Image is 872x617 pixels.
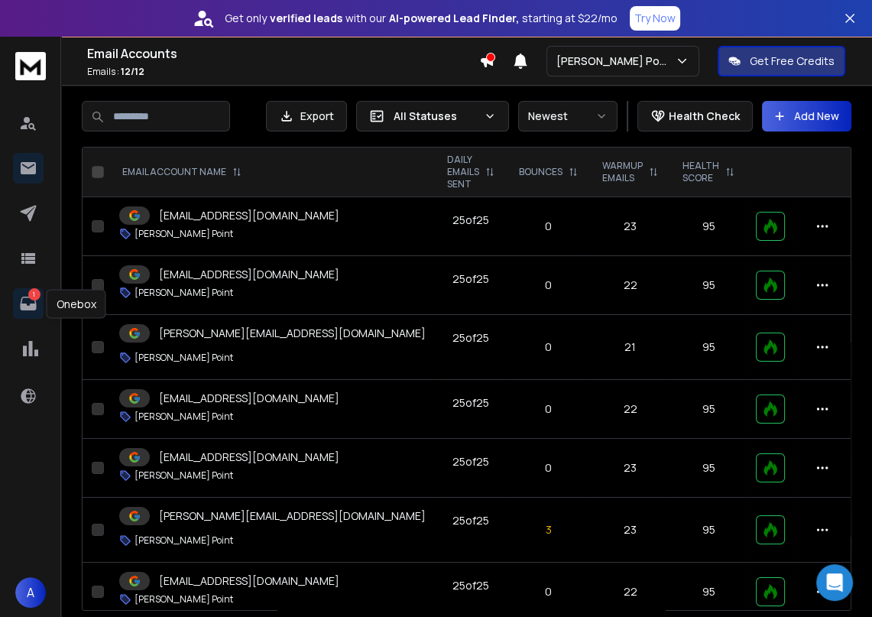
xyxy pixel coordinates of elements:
[15,577,46,608] button: A
[28,288,41,300] p: 1
[452,271,489,287] div: 25 of 25
[590,498,670,563] td: 23
[15,52,46,80] img: logo
[590,197,670,256] td: 23
[135,593,233,606] p: [PERSON_NAME] Point
[669,109,740,124] p: Health Check
[135,228,233,240] p: [PERSON_NAME] Point
[394,109,478,124] p: All Statuses
[159,573,339,589] p: [EMAIL_ADDRESS][DOMAIN_NAME]
[670,498,747,563] td: 95
[452,578,489,593] div: 25 of 25
[159,508,426,524] p: [PERSON_NAME][EMAIL_ADDRESS][DOMAIN_NAME]
[135,287,233,299] p: [PERSON_NAME] Point
[452,395,489,411] div: 25 of 25
[270,11,342,26] strong: verified leads
[135,469,233,482] p: [PERSON_NAME] Point
[670,315,747,380] td: 95
[47,289,106,318] div: Onebox
[87,44,479,63] h1: Email Accounts
[516,278,581,293] p: 0
[602,160,643,184] p: WARMUP EMAILS
[816,564,853,601] div: Open Intercom Messenger
[637,101,753,132] button: Health Check
[452,513,489,528] div: 25 of 25
[590,439,670,498] td: 23
[670,197,747,256] td: 95
[762,101,851,132] button: Add New
[516,401,581,417] p: 0
[518,101,618,132] button: Newest
[159,326,426,341] p: [PERSON_NAME][EMAIL_ADDRESS][DOMAIN_NAME]
[389,11,519,26] strong: AI-powered Lead Finder,
[225,11,618,26] p: Get only with our starting at $22/mo
[750,54,835,69] p: Get Free Credits
[516,460,581,476] p: 0
[718,46,845,76] button: Get Free Credits
[670,380,747,439] td: 95
[452,454,489,469] div: 25 of 25
[634,11,676,26] p: Try Now
[159,267,339,282] p: [EMAIL_ADDRESS][DOMAIN_NAME]
[516,219,581,234] p: 0
[452,330,489,346] div: 25 of 25
[682,160,719,184] p: HEALTH SCORE
[135,352,233,364] p: [PERSON_NAME] Point
[159,450,339,465] p: [EMAIL_ADDRESS][DOMAIN_NAME]
[556,54,675,69] p: [PERSON_NAME] Point
[87,66,479,78] p: Emails :
[13,288,44,319] a: 1
[670,439,747,498] td: 95
[122,166,242,178] div: EMAIL ACCOUNT NAME
[266,101,347,132] button: Export
[159,391,339,406] p: [EMAIL_ADDRESS][DOMAIN_NAME]
[630,6,680,31] button: Try Now
[447,154,479,190] p: DAILY EMAILS SENT
[670,256,747,315] td: 95
[452,213,489,228] div: 25 of 25
[516,339,581,355] p: 0
[121,65,144,78] span: 12 / 12
[590,256,670,315] td: 22
[516,522,581,537] p: 3
[590,380,670,439] td: 22
[590,315,670,380] td: 21
[519,166,562,178] p: BOUNCES
[135,534,233,547] p: [PERSON_NAME] Point
[135,411,233,423] p: [PERSON_NAME] Point
[516,584,581,599] p: 0
[159,208,339,223] p: [EMAIL_ADDRESS][DOMAIN_NAME]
